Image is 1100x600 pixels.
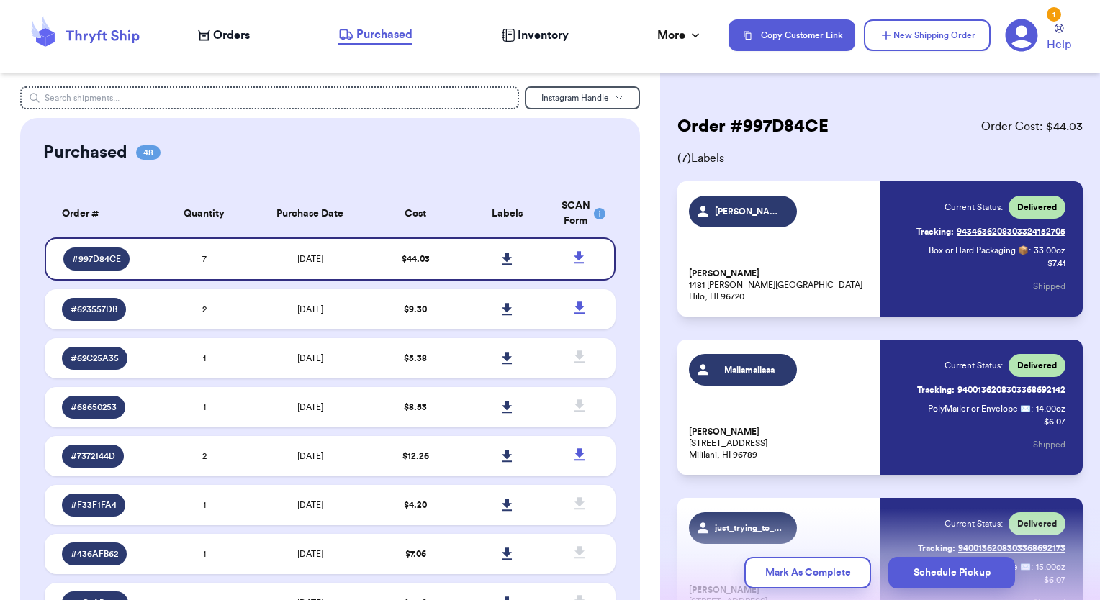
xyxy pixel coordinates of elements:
[213,27,250,44] span: Orders
[918,542,955,554] span: Tracking:
[1047,258,1065,269] p: $ 7.41
[202,305,207,314] span: 2
[43,141,127,164] h2: Purchased
[71,548,118,560] span: # 436AFB62
[136,145,161,160] span: 48
[297,403,323,412] span: [DATE]
[203,550,206,558] span: 1
[715,206,783,217] span: [PERSON_NAME].hi
[917,384,955,396] span: Tracking:
[404,305,427,314] span: $ 9.30
[1031,403,1033,414] span: :
[71,499,117,511] span: # F33F1FA4
[297,255,323,263] span: [DATE]
[729,19,855,51] button: Copy Customer Link
[71,401,117,413] span: # 68650253
[1017,518,1057,529] span: Delivered
[541,94,609,102] span: Instagram Handle
[689,427,759,437] span: [PERSON_NAME]
[657,27,703,44] div: More
[945,518,1003,529] span: Current Status:
[677,115,829,138] h2: Order # 997D84CE
[677,150,1083,167] span: ( 7 ) Labels
[518,27,569,44] span: Inventory
[404,501,427,509] span: $ 4.20
[689,268,872,302] p: 1481 [PERSON_NAME][GEOGRAPHIC_DATA] Hilo, HI 96720
[1047,7,1061,22] div: 1
[1033,429,1065,460] button: Shipped
[1034,245,1065,256] span: 33.00 oz
[402,255,430,263] span: $ 44.03
[461,190,553,237] th: Labels
[928,404,1031,413] span: PolyMailer or Envelope ✉️
[888,557,1015,588] button: Schedule Pickup
[1047,36,1071,53] span: Help
[405,550,426,558] span: $ 7.06
[203,501,206,509] span: 1
[297,354,323,363] span: [DATE]
[525,86,640,109] button: Instagram Handle
[202,255,207,263] span: 7
[916,226,954,237] span: Tracking:
[297,305,323,314] span: [DATE]
[402,452,429,460] span: $ 12.26
[158,190,250,237] th: Quantity
[562,199,598,229] div: SCAN Form
[864,19,991,51] button: New Shipping Order
[715,522,783,534] span: just_trying_to_live_with_aloha
[71,304,117,315] span: # 623557DB
[1005,19,1038,52] a: 1
[929,246,1029,255] span: Box or Hard Packaging 📦
[1044,416,1065,427] p: $ 6.07
[1017,360,1057,371] span: Delivered
[72,253,121,265] span: # 997D84CE
[1029,245,1031,256] span: :
[918,537,1065,560] a: Tracking:9400136208303368692173
[1017,201,1057,213] span: Delivered
[981,118,1083,135] span: Order Cost: $ 44.03
[689,426,872,460] p: [STREET_ADDRESS] Mililani, HI 96789
[297,452,323,460] span: [DATE]
[715,364,783,376] span: Maliamaliaaa
[916,220,1065,243] a: Tracking:9434636208303324152705
[203,354,206,363] span: 1
[203,403,206,412] span: 1
[689,268,759,279] span: [PERSON_NAME]
[71,450,115,462] span: # 7372144D
[202,452,207,460] span: 2
[945,360,1003,371] span: Current Status:
[20,86,520,109] input: Search shipments...
[338,26,412,45] a: Purchased
[45,190,159,237] th: Order #
[71,353,119,364] span: # 62C25A35
[917,378,1065,401] a: Tracking:9400136208303368692142
[297,501,323,509] span: [DATE]
[1036,403,1065,414] span: 14.00 oz
[945,201,1003,213] span: Current Status:
[404,403,427,412] span: $ 8.53
[198,27,250,44] a: Orders
[1033,271,1065,302] button: Shipped
[250,190,370,237] th: Purchase Date
[502,27,569,44] a: Inventory
[1047,24,1071,53] a: Help
[297,550,323,558] span: [DATE]
[356,26,412,43] span: Purchased
[404,354,427,363] span: $ 5.38
[744,557,871,588] button: Mark As Complete
[370,190,461,237] th: Cost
